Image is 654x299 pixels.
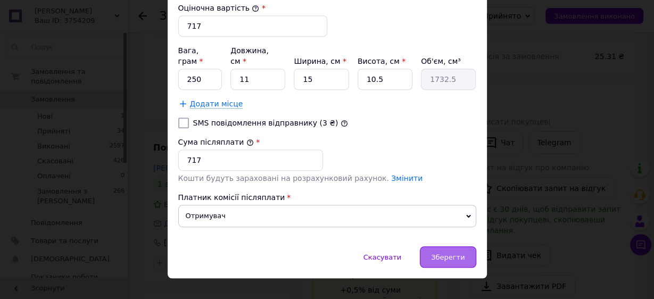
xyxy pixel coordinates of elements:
[294,57,346,65] label: Ширина, см
[358,57,405,65] label: Висота, см
[190,99,243,109] span: Додати місце
[230,46,269,65] label: Довжина, см
[421,56,476,67] div: Об'єм, см³
[178,174,423,182] span: Кошти будуть зараховані на розрахунковий рахунок.
[431,253,465,261] span: Зберегти
[178,4,260,12] label: Оціночна вартість
[363,253,401,261] span: Скасувати
[391,174,423,182] a: Змінити
[178,205,476,227] span: Отримувач
[178,193,285,202] span: Платник комісії післяплати
[178,138,254,146] label: Сума післяплати
[193,119,338,127] label: SMS повідомлення відправнику (3 ₴)
[178,46,203,65] label: Вага, грам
